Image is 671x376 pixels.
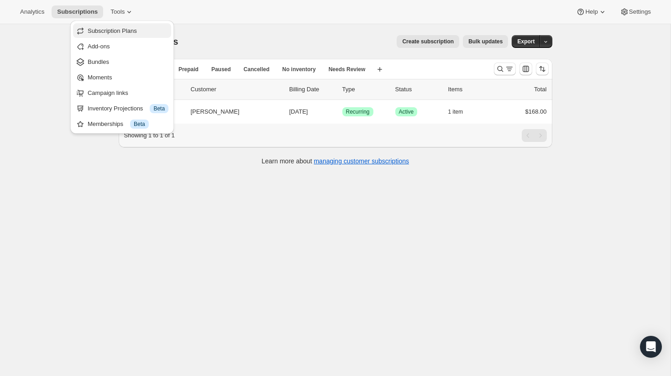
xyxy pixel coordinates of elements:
[73,85,171,100] button: Campaign links
[73,54,171,69] button: Bundles
[15,5,50,18] button: Analytics
[73,101,171,115] button: Inventory Projections
[73,39,171,53] button: Add-ons
[402,38,454,45] span: Create subscription
[88,43,110,50] span: Add-ons
[88,58,109,65] span: Bundles
[372,63,387,76] button: Create new view
[185,104,277,119] button: [PERSON_NAME]
[468,38,503,45] span: Bulk updates
[399,108,414,115] span: Active
[178,66,199,73] span: Prepaid
[289,85,335,94] p: Billing Date
[448,85,494,94] div: Items
[585,8,598,16] span: Help
[534,85,546,94] p: Total
[73,70,171,84] button: Moments
[191,107,240,116] span: [PERSON_NAME]
[448,108,463,115] span: 1 item
[342,85,388,94] div: Type
[314,157,409,165] a: managing customer subscriptions
[262,157,409,166] p: Learn more about
[88,27,137,34] span: Subscription Plans
[571,5,612,18] button: Help
[522,129,547,142] nav: Pagination
[395,85,441,94] p: Status
[138,85,547,94] div: IDCustomerBilling DateTypeStatusItemsTotal
[512,35,540,48] button: Export
[88,74,112,81] span: Moments
[448,105,473,118] button: 1 item
[52,5,103,18] button: Subscriptions
[640,336,662,358] div: Open Intercom Messenger
[73,23,171,38] button: Subscription Plans
[536,63,549,75] button: Sort the results
[463,35,508,48] button: Bulk updates
[494,63,516,75] button: Search and filter results
[110,8,125,16] span: Tools
[614,5,656,18] button: Settings
[105,5,139,18] button: Tools
[525,108,547,115] span: $168.00
[20,8,44,16] span: Analytics
[57,8,98,16] span: Subscriptions
[517,38,535,45] span: Export
[73,116,171,131] button: Memberships
[282,66,315,73] span: No inventory
[211,66,231,73] span: Paused
[134,120,145,128] span: Beta
[88,89,128,96] span: Campaign links
[244,66,270,73] span: Cancelled
[346,108,370,115] span: Recurring
[88,120,168,129] div: Memberships
[289,108,308,115] span: [DATE]
[629,8,651,16] span: Settings
[138,105,547,118] div: 18791104679[PERSON_NAME][DATE]SuccessRecurringSuccessActive1 item$168.00
[329,66,366,73] span: Needs Review
[191,85,282,94] p: Customer
[519,63,532,75] button: Customize table column order and visibility
[397,35,459,48] button: Create subscription
[88,104,168,113] div: Inventory Projections
[153,105,165,112] span: Beta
